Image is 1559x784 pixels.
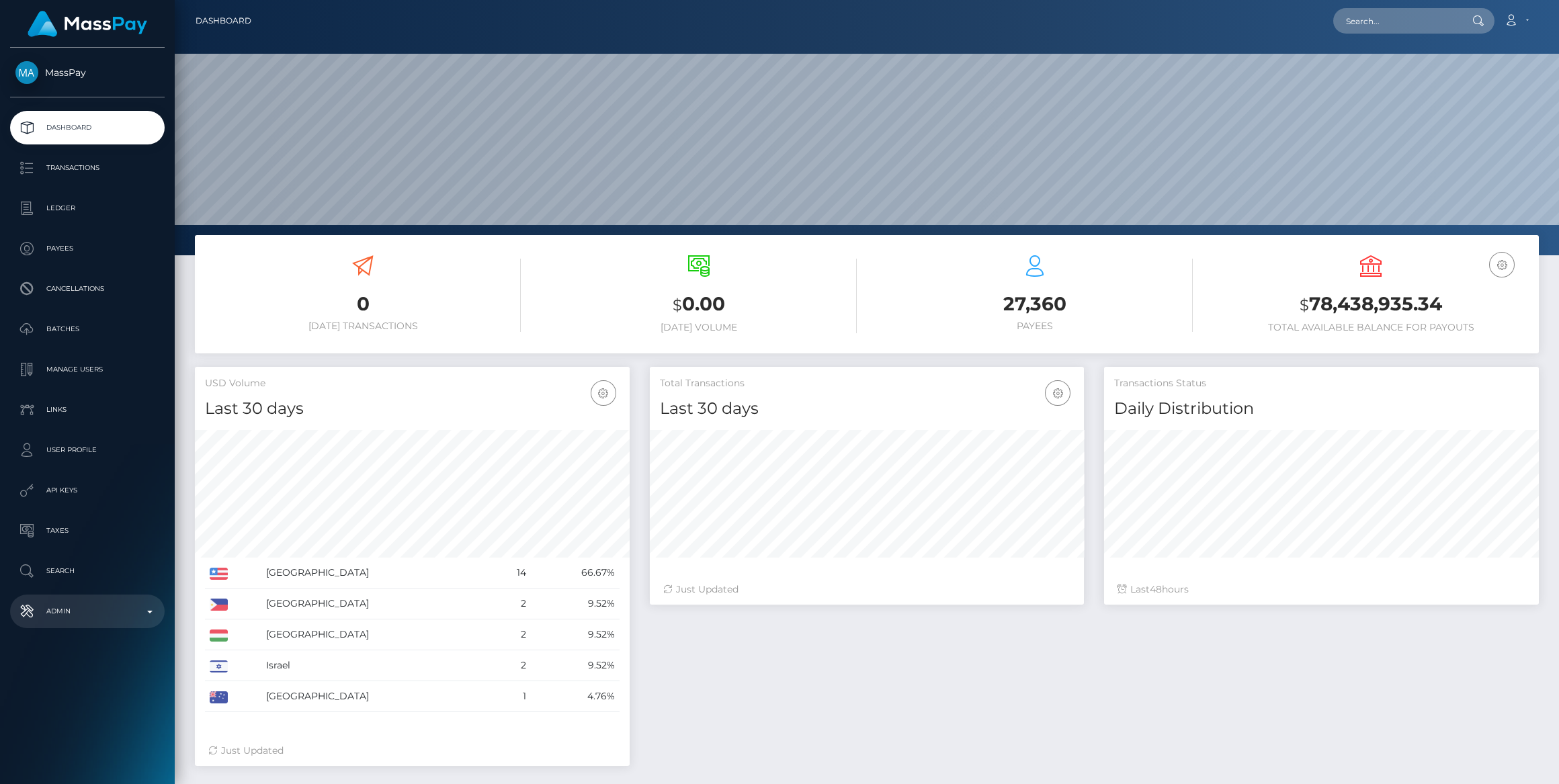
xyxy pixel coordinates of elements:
td: 2 [493,619,532,650]
p: Transactions [15,158,159,178]
img: HU.png [210,629,228,642]
td: 2 [493,589,532,619]
td: 66.67% [531,558,620,589]
div: Just Updated [208,744,616,758]
td: 1 [493,681,532,712]
img: MassPay Logo [28,11,147,37]
td: 9.52% [531,589,620,619]
small: $ [1300,296,1309,314]
td: 2 [493,650,532,681]
h4: Daily Distribution [1114,397,1529,421]
input: Search... [1333,8,1460,34]
h5: Total Transactions [660,377,1075,390]
a: Links [10,393,165,427]
a: Transactions [10,151,165,185]
small: $ [673,296,682,314]
h3: 0 [205,291,521,317]
a: Ledger [10,191,165,225]
p: Payees [15,238,159,259]
p: Manage Users [15,359,159,380]
td: 4.76% [531,681,620,712]
p: Admin [15,601,159,621]
td: Israel [261,650,492,681]
td: 9.52% [531,619,620,650]
td: [GEOGRAPHIC_DATA] [261,681,492,712]
div: Last hours [1118,582,1525,597]
h5: Transactions Status [1114,377,1529,390]
h5: USD Volume [205,377,620,390]
img: MassPay [15,61,38,84]
td: 14 [493,558,532,589]
h6: [DATE] Volume [541,322,857,333]
a: Admin [10,595,165,628]
a: Taxes [10,514,165,548]
a: Manage Users [10,353,165,386]
p: Links [15,400,159,420]
h3: 0.00 [541,291,857,318]
p: Taxes [15,521,159,541]
a: Dashboard [196,7,251,35]
p: API Keys [15,480,159,500]
a: Payees [10,232,165,265]
a: Batches [10,312,165,346]
p: Batches [15,319,159,339]
img: PH.png [210,599,228,611]
h6: Total Available Balance for Payouts [1213,322,1529,333]
td: [GEOGRAPHIC_DATA] [261,589,492,619]
h3: 27,360 [877,291,1193,317]
h3: 78,438,935.34 [1213,291,1529,318]
p: User Profile [15,440,159,460]
img: US.png [210,568,228,580]
p: Ledger [15,198,159,218]
p: Dashboard [15,118,159,138]
td: [GEOGRAPHIC_DATA] [261,558,492,589]
a: API Keys [10,474,165,507]
p: Cancellations [15,279,159,299]
h4: Last 30 days [660,397,1075,421]
h4: Last 30 days [205,397,620,421]
h6: [DATE] Transactions [205,320,521,332]
span: MassPay [10,67,165,79]
img: AU.png [210,691,228,703]
p: Search [15,561,159,581]
a: User Profile [10,433,165,467]
img: IL.png [210,660,228,672]
a: Search [10,554,165,588]
a: Cancellations [10,272,165,306]
div: Just Updated [663,582,1071,597]
td: 9.52% [531,650,620,681]
h6: Payees [877,320,1193,332]
td: [GEOGRAPHIC_DATA] [261,619,492,650]
a: Dashboard [10,111,165,144]
span: 48 [1150,583,1162,595]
